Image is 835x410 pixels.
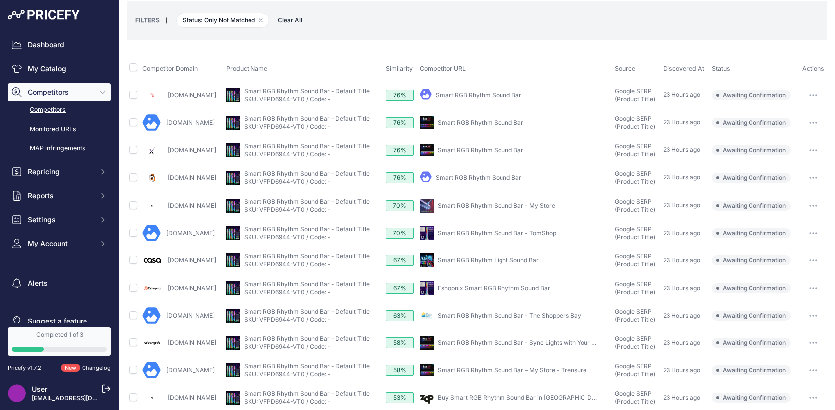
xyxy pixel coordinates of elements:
[8,36,111,330] nav: Sidebar
[8,83,111,101] button: Competitors
[8,235,111,252] button: My Account
[663,256,700,264] span: 23 Hours ago
[82,364,111,371] a: Changelog
[244,362,370,370] a: Smart RGB Rhythm Sound Bar - Default Title
[28,239,93,248] span: My Account
[438,312,581,319] a: Smart RGB Rhythm Sound Bar - The Shoppers Bay
[438,202,555,209] a: Smart RGB Rhythm Sound Bar - My Store
[160,17,173,23] small: |
[802,65,824,72] span: Actions
[168,91,216,99] a: [DOMAIN_NAME]
[386,228,414,239] div: 70%
[386,365,414,376] div: 58%
[712,255,791,265] span: Awaiting Confirmation
[615,115,655,130] span: Google SERP (Product Title)
[615,65,635,72] span: Source
[167,119,215,126] a: [DOMAIN_NAME]
[244,390,370,397] a: Smart RGB Rhythm Sound Bar - Default Title
[168,394,216,401] a: [DOMAIN_NAME]
[436,91,521,99] a: Smart RGB Rhythm Sound Bar
[8,101,111,119] a: Competitors
[8,36,111,54] a: Dashboard
[615,335,655,350] span: Google SERP (Product Title)
[712,90,791,100] span: Awaiting Confirmation
[615,142,655,158] span: Google SERP (Product Title)
[8,163,111,181] button: Repricing
[386,283,414,294] div: 67%
[663,394,700,401] span: 23 Hours ago
[244,398,331,405] a: SKU: VFPD6944-VT0 / Code: -
[386,117,414,128] div: 76%
[386,337,414,348] div: 58%
[386,145,414,156] div: 76%
[244,206,331,213] a: SKU: VFPD6944-VT0 / Code: -
[663,284,700,292] span: 23 Hours ago
[712,311,791,321] span: Awaiting Confirmation
[386,200,414,211] div: 70%
[168,146,216,154] a: [DOMAIN_NAME]
[12,331,107,339] div: Completed 1 of 3
[244,233,331,241] a: SKU: VFPD6944-VT0 / Code: -
[168,174,216,181] a: [DOMAIN_NAME]
[168,284,216,292] a: [DOMAIN_NAME]
[438,339,608,346] a: Smart RGB Rhythm Sound Bar - Sync Lights with Your Music
[712,173,791,183] span: Awaiting Confirmation
[226,65,267,72] span: Product Name
[438,256,539,264] a: Smart RGB Rhythm Light Sound Bar
[244,150,331,158] a: SKU: VFPD6944-VT0 / Code: -
[615,280,655,296] span: Google SERP (Product Title)
[663,312,700,319] span: 23 Hours ago
[135,16,160,24] small: FILTERS
[244,95,331,103] a: SKU: VFPD6944-VT0 / Code: -
[663,65,704,72] span: Discovered At
[28,167,93,177] span: Repricing
[244,87,370,95] a: Smart RGB Rhythm Sound Bar - Default Title
[8,327,111,356] a: Completed 1 of 3
[244,252,370,260] a: Smart RGB Rhythm Sound Bar - Default Title
[244,343,331,350] a: SKU: VFPD6944-VT0 / Code: -
[712,65,730,72] span: Status
[615,198,655,213] span: Google SERP (Product Title)
[438,146,523,154] a: Smart RGB Rhythm Sound Bar
[615,170,655,185] span: Google SERP (Product Title)
[168,256,216,264] a: [DOMAIN_NAME]
[386,392,414,403] div: 53%
[8,364,41,372] div: Pricefy v1.7.2
[663,229,700,237] span: 23 Hours ago
[244,316,331,323] a: SKU: VFPD6944-VT0 / Code: -
[663,91,700,98] span: 23 Hours ago
[386,90,414,101] div: 76%
[32,394,136,402] a: [EMAIL_ADDRESS][DOMAIN_NAME]
[8,312,111,330] a: Suggest a feature
[168,202,216,209] a: [DOMAIN_NAME]
[8,211,111,229] button: Settings
[436,174,521,181] a: Smart RGB Rhythm Sound Bar
[663,146,700,153] span: 23 Hours ago
[663,173,700,181] span: 23 Hours ago
[244,115,370,122] a: Smart RGB Rhythm Sound Bar - Default Title
[712,228,791,238] span: Awaiting Confirmation
[244,308,370,315] a: Smart RGB Rhythm Sound Bar - Default Title
[244,198,370,205] a: Smart RGB Rhythm Sound Bar - Default Title
[244,225,370,233] a: Smart RGB Rhythm Sound Bar - Default Title
[615,362,655,378] span: Google SERP (Product Title)
[273,15,307,25] span: Clear All
[663,201,700,209] span: 23 Hours ago
[663,366,700,374] span: 23 Hours ago
[28,191,93,201] span: Reports
[244,280,370,288] a: Smart RGB Rhythm Sound Bar - Default Title
[712,338,791,348] span: Awaiting Confirmation
[167,366,215,374] a: [DOMAIN_NAME]
[438,119,523,126] a: Smart RGB Rhythm Sound Bar
[615,390,655,405] span: Google SERP (Product Title)
[663,339,700,346] span: 23 Hours ago
[712,201,791,211] span: Awaiting Confirmation
[420,65,466,72] span: Competitor URL
[28,87,93,97] span: Competitors
[615,308,655,323] span: Google SERP (Product Title)
[8,140,111,157] a: MAP infringements
[663,118,700,126] span: 23 Hours ago
[615,252,655,268] span: Google SERP (Product Title)
[438,284,550,292] a: Eshopnix Smart RGB Rhythm Sound Bar
[438,394,659,401] a: Buy Smart RGB Rhythm Sound Bar in [GEOGRAPHIC_DATA] at Best Price - Zop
